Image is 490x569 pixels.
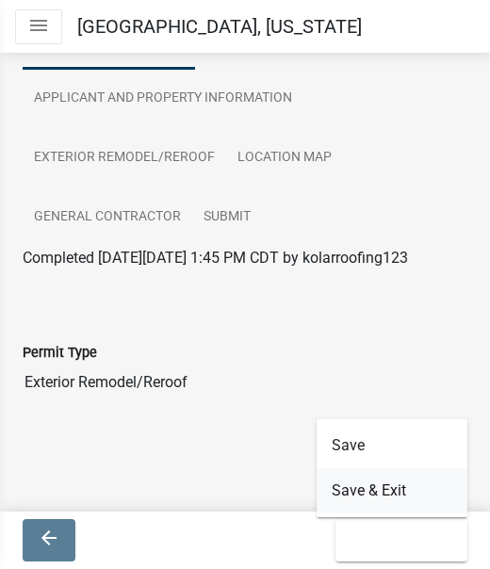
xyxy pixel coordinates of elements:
[15,9,62,44] button: menu
[317,468,467,513] button: Save & Exit
[77,8,362,45] a: [GEOGRAPHIC_DATA], [US_STATE]
[317,423,467,468] button: Save
[27,14,50,37] i: menu
[226,128,343,188] a: Location Map
[23,187,192,248] a: General Contractor
[23,128,226,188] a: Exterior Remodel/Reroof
[23,519,75,561] button: arrow_back
[38,527,60,549] i: arrow_back
[23,249,408,267] span: Completed [DATE][DATE] 1:45 PM CDT by kolarroofing123
[335,519,467,561] button: exit
[23,347,97,360] label: Permit Type
[23,69,303,129] a: Applicant and Property Information
[351,527,441,549] i: exit
[317,419,467,517] div: exit
[192,187,262,248] a: Submit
